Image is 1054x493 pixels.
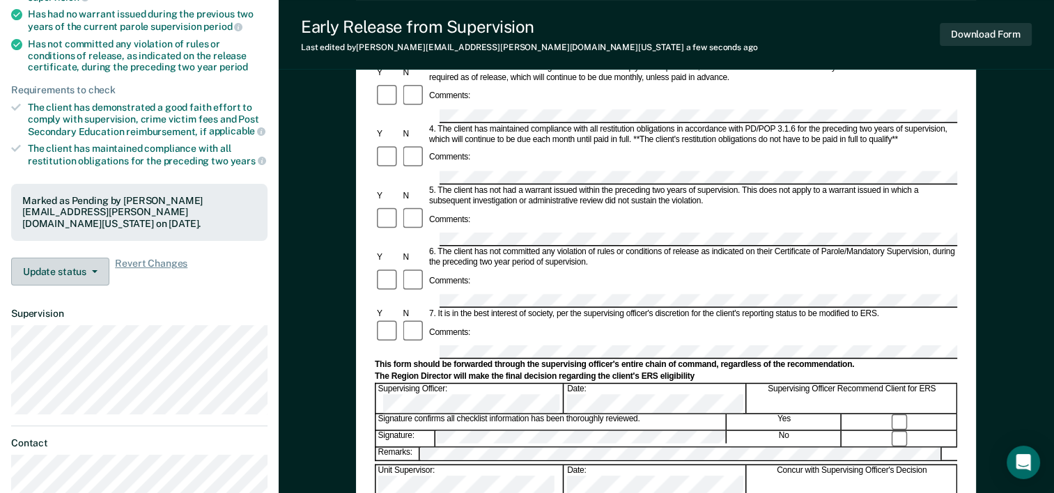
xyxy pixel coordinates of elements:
div: Open Intercom Messenger [1007,446,1040,479]
div: Has not committed any violation of rules or conditions of release, as indicated on the release ce... [28,38,268,73]
div: Remarks: [376,447,421,460]
button: Download Form [940,23,1032,46]
div: 6. The client has not committed any violation of rules or conditions of release as indicated on t... [427,247,957,268]
div: 3. The client has demonstrated a good faith effort to comply with supervision, crime victim fees ... [427,62,957,83]
span: Revert Changes [115,258,187,285]
div: Comments: [427,276,472,286]
div: Marked as Pending by [PERSON_NAME][EMAIL_ADDRESS][PERSON_NAME][DOMAIN_NAME][US_STATE] on [DATE]. [22,195,256,230]
div: Y [375,191,401,201]
span: applicable [209,125,265,136]
div: 7. It is in the best interest of society, per the supervising officer's discretion for the client... [427,308,957,319]
div: Supervising Officer: [376,384,564,413]
div: Has had no warrant issued during the previous two years of the current parole supervision [28,8,268,32]
span: a few seconds ago [686,42,758,52]
button: Update status [11,258,109,285]
div: Comments: [427,152,472,163]
dt: Supervision [11,308,268,320]
div: The client has demonstrated a good faith effort to comply with supervision, crime victim fees and... [28,102,268,137]
div: Supervising Officer Recommend Client for ERS [747,384,957,413]
div: Comments: [427,214,472,225]
div: Comments: [427,327,472,338]
span: period [203,21,242,32]
div: Y [375,68,401,78]
div: Comments: [427,91,472,102]
div: 4. The client has maintained compliance with all restitution obligations in accordance with PD/PO... [427,124,957,145]
div: N [401,68,427,78]
div: Y [375,129,401,139]
div: The client has maintained compliance with all restitution obligations for the preceding two [28,143,268,166]
div: 5. The client has not had a warrant issued within the preceding two years of supervision. This do... [427,185,957,206]
span: years [231,155,266,166]
div: Yes [727,414,842,430]
div: N [401,252,427,263]
div: The Region Director will make the final decision regarding the client's ERS eligibility [375,371,957,382]
div: No [727,431,842,446]
div: This form should be forwarded through the supervising officer's entire chain of command, regardle... [375,360,957,370]
div: Y [375,308,401,319]
div: N [401,308,427,319]
div: N [401,191,427,201]
div: N [401,129,427,139]
div: Last edited by [PERSON_NAME][EMAIL_ADDRESS][PERSON_NAME][DOMAIN_NAME][US_STATE] [301,42,758,52]
div: Signature confirms all checklist information has been thoroughly reviewed. [376,414,727,430]
span: period [219,61,248,72]
dt: Contact [11,437,268,449]
div: Signature: [376,431,435,446]
div: Early Release from Supervision [301,17,758,37]
div: Date: [565,384,746,413]
div: Y [375,252,401,263]
div: Requirements to check [11,84,268,96]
